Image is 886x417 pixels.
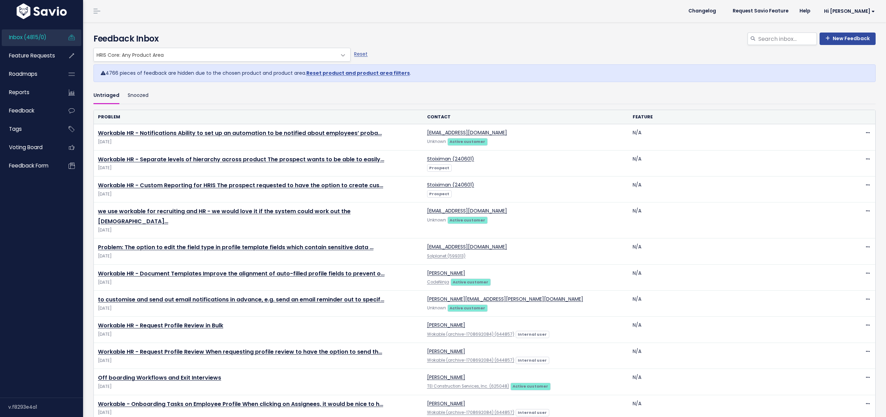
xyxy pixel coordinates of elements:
a: Workable - Onboarding Tasks on Employee Profile When clicking on Assignees, it would be nice to h… [98,400,383,408]
a: Voting Board [2,139,57,155]
a: Problem: The option to edit the field type in profile template fields which contain sensitive data … [98,243,373,251]
span: Hi [PERSON_NAME] [824,9,875,14]
span: [DATE] [98,409,419,416]
a: Reset product and product area filters [306,70,410,76]
a: Internal user [516,409,549,416]
td: N/A [629,202,834,238]
th: Contact [423,110,629,124]
a: New Feedback [820,33,876,45]
a: Workable HR - Separate levels of hierarchy across product The prospect wants to be able to easily… [98,155,384,163]
a: Workable HR - Custom Reporting for HRIS The prospect requested to have the option to create cus… [98,181,383,189]
a: we use workable for recruiting and HR - we would love it if the system could work out the [DEMOGR... [98,207,351,225]
span: [DATE] [98,331,419,338]
td: N/A [629,176,834,202]
td: N/A [629,291,834,317]
strong: Internal user [518,332,547,337]
strong: Prospect [429,191,449,197]
td: N/A [629,238,834,264]
a: Wokable (archive-1708692084) (644857) [427,332,514,337]
td: N/A [629,264,834,290]
strong: Internal user [518,410,547,415]
span: Feedback [9,107,34,114]
a: Wokable (archive-1708692084) (644857) [427,410,514,415]
a: Solplanet (599313) [427,253,465,259]
a: [PERSON_NAME] [427,400,465,407]
ul: Filter feature requests [93,88,876,104]
a: Internal user [516,330,549,337]
th: Problem [94,110,423,124]
a: [PERSON_NAME] [427,348,465,355]
td: N/A [629,317,834,343]
span: Feedback form [9,162,48,169]
td: N/A [629,369,834,395]
td: N/A [629,150,834,176]
strong: Active customer [450,217,485,223]
a: Snoozed [128,88,148,104]
a: Feature Requests [2,48,57,64]
a: Stoiximan (240601) [427,155,474,162]
a: Off boarding Workflows and Exit Interviews [98,374,221,382]
a: Wokable (archive-1708692084) (644857) [427,357,514,363]
a: [PERSON_NAME] [427,270,465,277]
strong: Prospect [429,165,449,171]
a: Feedback [2,103,57,119]
strong: Internal user [518,357,547,363]
span: Reports [9,89,29,96]
strong: Active customer [513,383,548,389]
a: Help [794,6,816,16]
span: HRIS Core: Any Product Area [93,48,351,62]
span: [DATE] [98,191,419,198]
span: [DATE] [98,164,419,172]
span: [DATE] [98,253,419,260]
a: Inbox (4815/0) [2,29,57,45]
a: Roadmaps [2,66,57,82]
a: [PERSON_NAME] [427,321,465,328]
span: [DATE] [98,138,419,146]
input: Search inbox... [758,33,817,45]
a: [PERSON_NAME][EMAIL_ADDRESS][PERSON_NAME][DOMAIN_NAME] [427,296,583,302]
strong: Active customer [453,279,488,285]
th: Feature [629,110,834,124]
span: Unknown [427,305,446,311]
a: Stoiximan (240601) [427,181,474,188]
a: Prospect [427,190,452,197]
span: Unknown [427,139,446,144]
a: [PERSON_NAME] [427,374,465,381]
span: HRIS Core: Any Product Area [94,48,336,61]
a: Active customer [447,304,488,311]
div: 4766 pieces of feedback are hidden due to the chosen product and product area. . [93,64,876,82]
span: Voting Board [9,144,43,151]
span: [DATE] [98,383,419,390]
a: to customise and send out email notifications in advance, e.g. send an email reminder out to specif… [98,296,384,303]
a: [EMAIL_ADDRESS][DOMAIN_NAME] [427,243,507,250]
a: [EMAIL_ADDRESS][DOMAIN_NAME] [427,207,507,214]
a: Feedback form [2,158,57,174]
a: Workable HR - Request Profile Review When requesting profile review to have the option to send th… [98,348,382,356]
span: Tags [9,125,22,133]
a: Workable HR - Request Profile Review in Bulk [98,321,223,329]
h4: Feedback Inbox [93,33,876,45]
span: Unknown [427,217,446,223]
span: Changelog [688,9,716,13]
a: Active customer [447,138,488,145]
a: Internal user [516,356,549,363]
strong: Active customer [450,305,485,311]
a: Request Savio Feature [727,6,794,16]
a: TEI Construction Services, Inc. (625048) [427,383,509,389]
span: [DATE] [98,305,419,312]
a: Prospect [427,164,452,171]
span: Inbox (4815/0) [9,34,46,41]
span: [DATE] [98,279,419,286]
img: logo-white.9d6f32f41409.svg [15,3,69,19]
td: N/A [629,343,834,369]
span: [DATE] [98,357,419,364]
strong: Active customer [450,139,485,144]
a: Active customer [510,382,551,389]
span: Feature Requests [9,52,55,59]
a: [EMAIL_ADDRESS][DOMAIN_NAME] [427,129,507,136]
span: [DATE] [98,227,419,234]
span: Roadmaps [9,70,37,78]
a: CodeNinja [427,279,449,285]
a: Reset [354,51,368,57]
td: N/A [629,124,834,150]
